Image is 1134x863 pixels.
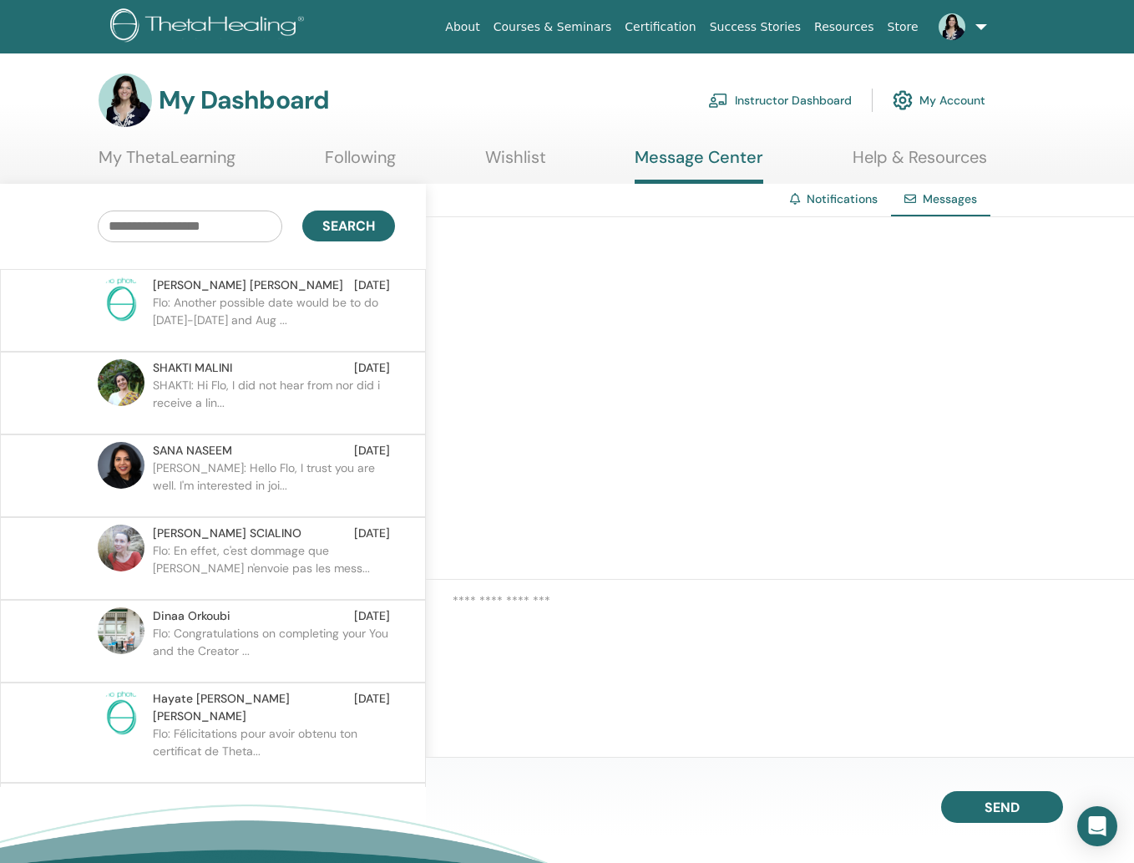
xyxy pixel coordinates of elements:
img: default.jpg [98,525,144,571]
a: Wishlist [485,147,546,180]
img: default.jpg [939,13,965,40]
span: [DATE] [354,359,390,377]
span: Messages [923,191,977,206]
img: default.jpg [98,359,144,406]
img: no-photo.png [98,277,144,323]
p: Flo: Congratulations on completing your You and the Creator ... [153,625,395,675]
img: default.jpg [98,607,144,654]
a: Certification [618,12,702,43]
a: About [438,12,486,43]
span: [DATE] [354,442,390,459]
img: cog.svg [893,86,913,114]
a: Help & Resources [853,147,987,180]
p: Flo: Félicitations pour avoir obtenu ton certificat de Theta... [153,725,395,775]
button: Search [302,211,395,241]
span: [DATE] [354,525,390,542]
span: [DATE] [354,277,390,294]
span: Search [322,217,375,235]
img: chalkboard-teacher.svg [708,93,728,108]
p: Flo: Another possible date would be to do [DATE]-[DATE] and Aug ... [153,294,395,344]
span: SHAKTI MALINI [153,359,232,377]
a: Instructor Dashboard [708,82,852,119]
span: Dinaa Orkoubi [153,607,230,625]
button: Send [941,791,1063,823]
img: default.jpg [98,442,144,489]
div: Open Intercom Messenger [1077,806,1117,846]
p: SHAKTI: Hi Flo, I did not hear from nor did i receive a lin... [153,377,395,427]
span: Hayate [PERSON_NAME] [PERSON_NAME] [153,690,354,725]
a: Success Stories [703,12,807,43]
span: [DATE] [354,607,390,625]
a: Notifications [807,191,878,206]
a: Following [325,147,396,180]
span: [DATE] [354,690,390,725]
p: [PERSON_NAME]: Hello Flo, I trust you are well. I'm interested in joi... [153,459,395,510]
span: [PERSON_NAME] SCIALINO [153,525,301,542]
img: logo.png [110,8,310,46]
img: default.jpg [99,74,152,127]
h3: My Dashboard [159,85,329,115]
img: no-photo.png [98,690,144,737]
span: SANA NASEEM [153,442,232,459]
a: My ThetaLearning [99,147,235,180]
a: Message Center [635,147,763,184]
span: Send [985,799,1020,816]
a: Resources [807,12,881,43]
p: Flo: En effet, c'est dommage que [PERSON_NAME] n'envoie pas les mess... [153,542,395,592]
a: Store [881,12,925,43]
a: My Account [893,82,985,119]
a: Courses & Seminars [487,12,619,43]
span: [PERSON_NAME] [PERSON_NAME] [153,277,343,294]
